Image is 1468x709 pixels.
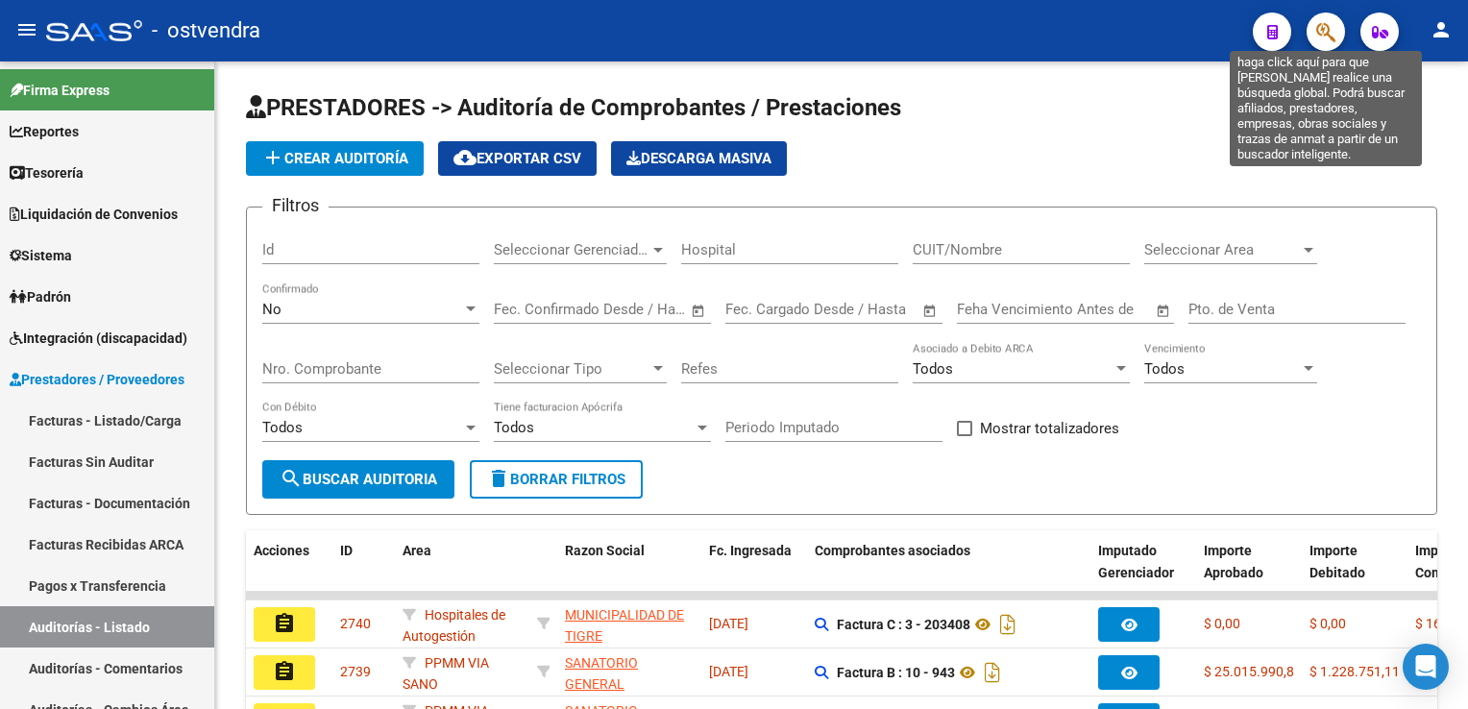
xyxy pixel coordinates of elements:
button: Open calendar [1153,300,1175,322]
span: Liquidación de Convenios [10,204,178,225]
app-download-masive: Descarga masiva de comprobantes (adjuntos) [611,141,787,176]
span: Padrón [10,286,71,307]
span: Sistema [10,245,72,266]
button: Open calendar [688,300,710,322]
mat-icon: person [1430,18,1453,41]
mat-icon: delete [487,467,510,490]
strong: Factura B : 10 - 943 [837,665,955,680]
datatable-header-cell: Razon Social [557,530,701,615]
span: Reportes [10,121,79,142]
button: Descarga Masiva [611,141,787,176]
mat-icon: menu [15,18,38,41]
datatable-header-cell: Acciones [246,530,332,615]
datatable-header-cell: Fc. Ingresada [701,530,807,615]
span: Integración (discapacidad) [10,328,187,349]
button: Exportar CSV [438,141,597,176]
span: Descarga Masiva [626,150,771,167]
span: PRESTADORES -> Auditoría de Comprobantes / Prestaciones [246,94,901,121]
input: End date [805,301,898,318]
span: $ 0,00 [1204,616,1240,631]
button: Borrar Filtros [470,460,643,499]
span: $ 0,00 [1309,616,1346,631]
span: ID [340,543,353,558]
span: [DATE] [709,664,748,679]
i: Descargar documento [995,609,1020,640]
span: Seleccionar Gerenciador [494,241,649,258]
input: End date [574,301,667,318]
span: Importe Aprobado [1204,543,1263,580]
span: Tesorería [10,162,84,183]
span: $ 25.015.990,87 [1204,664,1302,679]
div: - 30546127652 [565,652,694,693]
mat-icon: assignment [273,612,296,635]
button: Open calendar [919,300,942,322]
span: Todos [494,419,534,436]
span: 2740 [340,616,371,631]
span: Hospitales de Autogestión [403,607,505,645]
span: Prestadores / Proveedores [10,369,184,390]
span: No [262,301,281,318]
datatable-header-cell: Area [395,530,529,615]
span: - ostvendra [152,10,260,52]
mat-icon: cloud_download [453,146,477,169]
span: 2739 [340,664,371,679]
datatable-header-cell: Comprobantes asociados [807,530,1090,615]
button: Crear Auditoría [246,141,424,176]
datatable-header-cell: Importe Aprobado [1196,530,1302,615]
span: Todos [1144,360,1185,378]
button: Buscar Auditoria [262,460,454,499]
mat-icon: search [280,467,303,490]
span: Todos [913,360,953,378]
span: Firma Express [10,80,110,101]
span: Seleccionar Tipo [494,360,649,378]
span: Imputado Gerenciador [1098,543,1174,580]
span: PPMM VIA SANO [403,655,489,693]
span: Todos [262,419,303,436]
datatable-header-cell: ID [332,530,395,615]
strong: Factura C : 3 - 203408 [837,617,970,632]
input: Start date [725,301,788,318]
mat-icon: add [261,146,284,169]
span: MUNICIPALIDAD DE TIGRE [565,607,684,645]
span: Area [403,543,431,558]
datatable-header-cell: Imputado Gerenciador [1090,530,1196,615]
mat-icon: assignment [273,660,296,683]
span: Comprobantes asociados [815,543,970,558]
span: Buscar Auditoria [280,471,437,488]
h3: Filtros [262,192,329,219]
span: Acciones [254,543,309,558]
span: Exportar CSV [453,150,581,167]
span: Fc. Ingresada [709,543,792,558]
span: $ 1.228.751,11 [1309,664,1400,679]
div: Open Intercom Messenger [1403,644,1449,690]
datatable-header-cell: Importe Debitado [1302,530,1407,615]
span: Seleccionar Area [1144,241,1300,258]
input: Start date [494,301,556,318]
span: Crear Auditoría [261,150,408,167]
span: Mostrar totalizadores [980,417,1119,440]
i: Descargar documento [980,657,1005,688]
span: Razon Social [565,543,645,558]
span: [DATE] [709,616,748,631]
span: Borrar Filtros [487,471,625,488]
div: - 30999284899 [565,604,694,645]
span: Importe Debitado [1309,543,1365,580]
